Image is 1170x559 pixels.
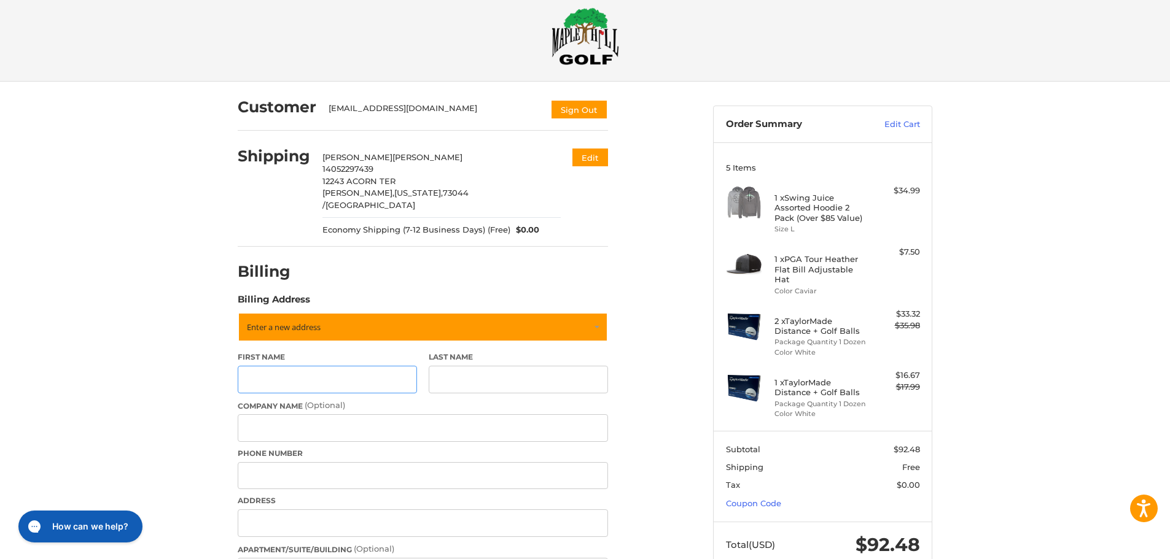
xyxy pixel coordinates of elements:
button: Sign Out [550,99,608,120]
button: Edit [572,148,608,166]
h2: Billing [238,262,310,281]
span: [PERSON_NAME] [322,152,392,162]
div: $17.99 [872,381,920,393]
small: (Optional) [305,400,345,410]
label: First Name [238,352,417,363]
span: $0.00 [897,480,920,490]
h3: Order Summary [726,118,858,131]
li: Color Caviar [774,286,868,296]
h4: 1 x Swing Juice Assorted Hoodie 2 Pack (Over $85 Value) [774,193,868,223]
a: Enter or select a different address [238,312,608,342]
span: [GEOGRAPHIC_DATA] [326,200,415,210]
label: Phone Number [238,448,608,459]
span: Shipping [726,462,763,472]
li: Color White [774,347,868,358]
label: Company Name [238,399,608,412]
div: $34.99 [872,185,920,197]
h3: 5 Items [726,163,920,172]
div: [EMAIL_ADDRESS][DOMAIN_NAME] [329,102,539,120]
li: Package Quantity 1 Dozen [774,337,868,347]
li: Color White [774,409,868,419]
span: 14052297439 [322,164,373,174]
span: [US_STATE], [394,188,443,198]
a: Edit Cart [858,118,920,131]
legend: Billing Address [238,293,310,312]
span: $92.48 [856,533,920,556]
span: [PERSON_NAME] [392,152,462,162]
h2: Customer [238,98,316,117]
span: Enter a new address [247,322,321,333]
div: $35.98 [872,320,920,332]
iframe: Gorgias live chat messenger [12,506,146,547]
span: [PERSON_NAME], [322,188,394,198]
span: $92.48 [894,444,920,454]
span: 12243 ACORN TER [322,176,396,186]
li: Package Quantity 1 Dozen [774,399,868,409]
small: (Optional) [354,544,394,553]
span: $0.00 [510,224,540,236]
h4: 1 x TaylorMade Distance + Golf Balls [774,377,868,398]
a: Coupon Code [726,498,781,508]
span: Tax [726,480,740,490]
span: Subtotal [726,444,760,454]
h4: 1 x PGA Tour Heather Flat Bill Adjustable Hat [774,254,868,284]
span: Total (USD) [726,539,775,550]
li: Size L [774,224,868,234]
div: $33.32 [872,308,920,320]
span: Economy Shipping (7-12 Business Days) (Free) [322,224,510,236]
label: Last Name [429,352,608,363]
img: Maple Hill Golf [552,7,619,65]
div: $7.50 [872,246,920,258]
label: Apartment/Suite/Building [238,543,608,555]
span: Free [902,462,920,472]
div: $16.67 [872,369,920,382]
h4: 2 x TaylorMade Distance + Golf Balls [774,316,868,336]
label: Address [238,495,608,506]
span: 73044 / [322,188,469,210]
h2: Shipping [238,147,310,166]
